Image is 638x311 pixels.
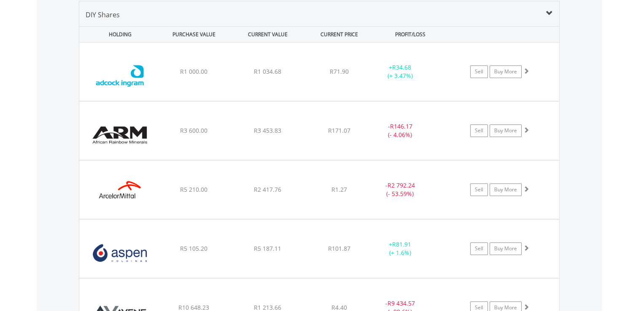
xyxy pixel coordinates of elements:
span: R71.90 [330,67,349,75]
div: PROFIT/LOSS [374,27,447,42]
a: Sell [470,124,488,137]
a: Buy More [490,242,522,255]
span: R3 600.00 [180,126,207,134]
span: R81.91 [392,240,411,248]
span: R146.17 [390,122,412,130]
span: R101.87 [328,244,350,252]
span: R2 417.76 [254,185,281,193]
span: R34.68 [392,63,411,71]
div: - (- 4.06%) [369,122,432,139]
span: R171.07 [328,126,350,134]
img: EQU.ZA.ARI.png [83,112,156,158]
img: EQU.ZA.APN.png [83,230,156,276]
img: EQU.ZA.AIP.png [83,53,156,99]
span: R5 187.11 [254,244,281,252]
a: Buy More [490,65,522,78]
span: R5 105.20 [180,244,207,252]
span: R1.27 [331,185,347,193]
img: EQU.ZA.ACL.png [83,171,156,217]
span: R5 210.00 [180,185,207,193]
a: Buy More [490,124,522,137]
a: Buy More [490,183,522,196]
span: R9 434.57 [388,299,415,307]
span: R1 034.68 [254,67,281,75]
span: R2 792.24 [388,181,415,189]
div: PURCHASE VALUE [158,27,230,42]
div: - (- 53.59%) [369,181,432,198]
a: Sell [470,183,488,196]
span: R1 000.00 [180,67,207,75]
div: CURRENT VALUE [232,27,304,42]
div: + (+ 3.47%) [369,63,432,80]
span: R3 453.83 [254,126,281,134]
div: + (+ 1.6%) [369,240,432,257]
span: DIY Shares [86,10,120,19]
a: Sell [470,242,488,255]
a: Sell [470,65,488,78]
div: CURRENT PRICE [305,27,372,42]
div: HOLDING [80,27,156,42]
